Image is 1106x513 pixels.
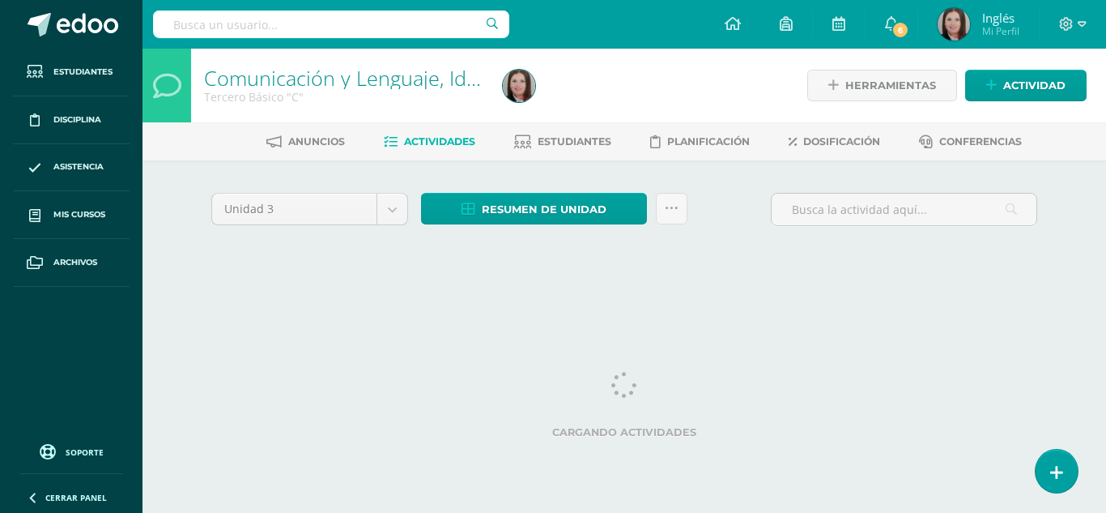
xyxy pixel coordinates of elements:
a: Planificación [650,129,750,155]
input: Busca un usuario... [153,11,509,38]
a: Soporte [19,440,123,462]
a: Asistencia [13,144,130,192]
a: Disciplina [13,96,130,144]
span: Archivos [53,256,97,269]
span: Soporte [66,447,104,458]
h1: Comunicación y Lenguaje, Idioma Extranjero Inglés [204,66,483,89]
a: Conferencias [919,129,1022,155]
span: Asistencia [53,160,104,173]
span: Actividades [404,135,475,147]
span: Inglés [982,10,1019,26]
span: Conferencias [939,135,1022,147]
span: Cerrar panel [45,492,107,503]
a: Mis cursos [13,191,130,239]
label: Cargando actividades [211,426,1037,438]
a: Dosificación [789,129,880,155]
a: Estudiantes [514,129,611,155]
a: Comunicación y Lenguaje, Idioma Extranjero Inglés [204,64,672,92]
span: Estudiantes [53,66,113,79]
span: Unidad 3 [224,194,364,224]
span: Resumen de unidad [482,195,606,224]
span: Dosificación [803,135,880,147]
a: Estudiantes [13,49,130,96]
span: Disciplina [53,113,101,126]
span: Herramientas [845,71,936,100]
a: Herramientas [807,70,957,101]
span: Planificación [667,135,750,147]
a: Unidad 3 [212,194,407,224]
a: Actividad [965,70,1087,101]
span: Mis cursos [53,208,105,221]
a: Archivos [13,239,130,287]
a: Anuncios [266,129,345,155]
span: 6 [891,21,909,39]
span: Anuncios [288,135,345,147]
span: Actividad [1003,71,1066,100]
img: e03ec1ec303510e8e6f60bf4728ca3bf.png [503,70,535,102]
a: Resumen de unidad [421,193,647,224]
input: Busca la actividad aquí... [772,194,1036,225]
a: Actividades [384,129,475,155]
span: Mi Perfil [982,24,1019,38]
div: Tercero Básico 'C' [204,89,483,105]
img: e03ec1ec303510e8e6f60bf4728ca3bf.png [938,8,970,41]
span: Estudiantes [538,135,611,147]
